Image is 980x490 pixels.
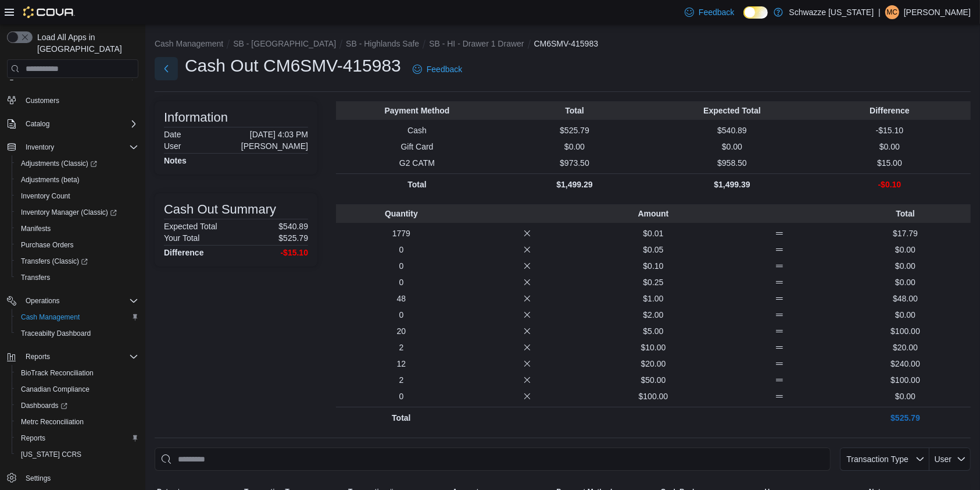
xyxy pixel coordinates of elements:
span: Feedback [427,63,462,75]
span: MC [887,5,898,19]
button: Catalog [21,117,54,131]
button: Transaction Type [840,448,929,471]
p: $20.00 [845,342,966,353]
p: Difference [813,105,966,116]
p: Gift Card [341,141,493,152]
button: Manifests [12,221,143,237]
p: $0.00 [845,390,966,402]
span: Cash Management [21,313,80,322]
p: 0 [341,260,462,272]
button: [US_STATE] CCRS [12,446,143,463]
a: Inventory Manager (Classic) [12,204,143,221]
p: [PERSON_NAME] [904,5,971,19]
p: $100.00 [845,374,966,386]
p: $50.00 [593,374,714,386]
span: Reports [21,434,45,443]
span: Washington CCRS [16,448,138,461]
p: Total [845,208,966,219]
span: Adjustments (beta) [21,175,80,184]
span: Adjustments (Classic) [21,159,97,168]
p: Quantity [341,208,462,219]
p: $0.00 [845,260,966,272]
button: SB - Highlands Safe [346,39,419,48]
button: Transfers [12,269,143,286]
button: Customers [2,91,143,108]
span: Settings [21,471,138,485]
span: BioTrack Reconciliation [16,366,138,380]
p: 48 [341,293,462,304]
p: 0 [341,390,462,402]
a: BioTrack Reconciliation [16,366,98,380]
p: Expected Total [656,105,809,116]
button: Inventory [21,140,59,154]
button: BioTrack Reconciliation [12,365,143,381]
p: $540.89 [278,222,308,231]
a: Inventory Manager (Classic) [16,205,121,219]
p: $958.50 [656,157,809,169]
button: Reports [12,430,143,446]
a: Manifests [16,222,55,236]
p: $540.89 [656,125,809,136]
p: $0.05 [593,244,714,255]
button: Reports [2,349,143,365]
p: $0.00 [498,141,651,152]
a: Feedback [408,58,467,81]
div: Michael Cornelius [885,5,899,19]
span: Manifests [21,224,51,233]
button: Next [155,57,178,80]
button: Cash Management [12,309,143,325]
span: Traceabilty Dashboard [16,326,138,340]
nav: An example of EuiBreadcrumbs [155,38,971,52]
p: -$0.10 [813,179,966,190]
p: 2 [341,374,462,386]
h6: Your Total [164,233,200,243]
p: 1779 [341,228,462,239]
p: $5.00 [593,325,714,337]
span: Operations [21,294,138,308]
p: G2 CATM [341,157,493,169]
p: $100.00 [593,390,714,402]
p: $973.50 [498,157,651,169]
span: Purchase Orders [21,240,74,250]
span: Inventory [26,143,54,152]
span: [US_STATE] CCRS [21,450,81,459]
h3: Information [164,111,228,125]
h6: Date [164,130,181,139]
button: Operations [21,294,65,308]
a: Feedback [680,1,739,24]
a: Transfers [16,271,55,285]
p: $0.10 [593,260,714,272]
span: Canadian Compliance [16,382,138,396]
a: Purchase Orders [16,238,78,252]
span: Metrc Reconciliation [16,415,138,429]
p: $20.00 [593,358,714,370]
p: $1.00 [593,293,714,304]
span: Reports [16,431,138,445]
a: Canadian Compliance [16,382,94,396]
a: Reports [16,431,50,445]
p: [DATE] 4:03 PM [250,130,308,139]
a: Dashboards [16,399,72,413]
a: Transfers (Classic) [12,253,143,269]
p: 0 [341,309,462,321]
span: Inventory Count [21,191,70,201]
p: $525.79 [278,233,308,243]
span: Dashboards [16,399,138,413]
span: Dashboards [21,401,67,410]
h4: -$15.10 [281,248,308,257]
span: Transfers (Classic) [16,254,138,268]
span: Cash Management [16,310,138,324]
span: Inventory Count [16,189,138,203]
a: Customers [21,94,64,108]
p: | [878,5,881,19]
span: Purchase Orders [16,238,138,252]
p: Total [341,179,493,190]
span: Load All Apps in [GEOGRAPHIC_DATA] [33,31,138,55]
input: This is a search bar. As you type, the results lower in the page will automatically filter. [155,448,831,471]
a: Adjustments (beta) [16,173,84,187]
p: Total [498,105,651,116]
p: 12 [341,358,462,370]
p: Amount [593,208,714,219]
span: Customers [26,96,59,105]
